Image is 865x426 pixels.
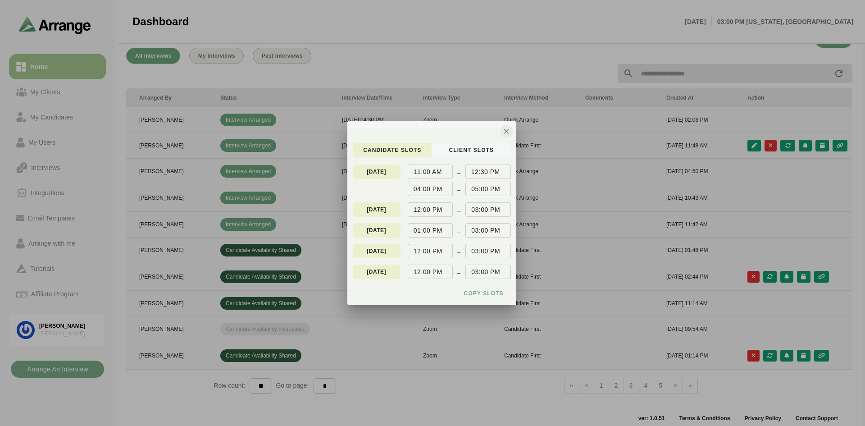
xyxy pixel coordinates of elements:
button: candidate Slots [353,143,432,157]
p: [DATE] [367,248,386,254]
p: 03:00 PM [471,205,500,214]
p: 03:00 PM [471,267,500,276]
span: Copy slots [464,290,504,297]
span: client Slots [448,147,494,154]
p: 11:00 AM [414,167,442,176]
button: client Slots [432,143,511,157]
p: [DATE] [367,169,386,174]
p: 01:00 PM [414,226,442,235]
span: candidate Slots [363,147,421,154]
p: 04:00 PM [414,184,442,193]
p: 12:00 PM [414,247,442,256]
p: [DATE] [367,228,386,233]
p: 12:00 PM [414,267,442,276]
p: 03:00 PM [471,226,500,235]
p: [DATE] [367,207,386,212]
p: [DATE] [367,269,386,275]
p: 05:00 PM [471,184,500,193]
p: 12:00 PM [414,205,442,214]
button: Copy slots [456,285,511,302]
p: 03:00 PM [471,247,500,256]
p: 12:30 PM [471,167,500,176]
